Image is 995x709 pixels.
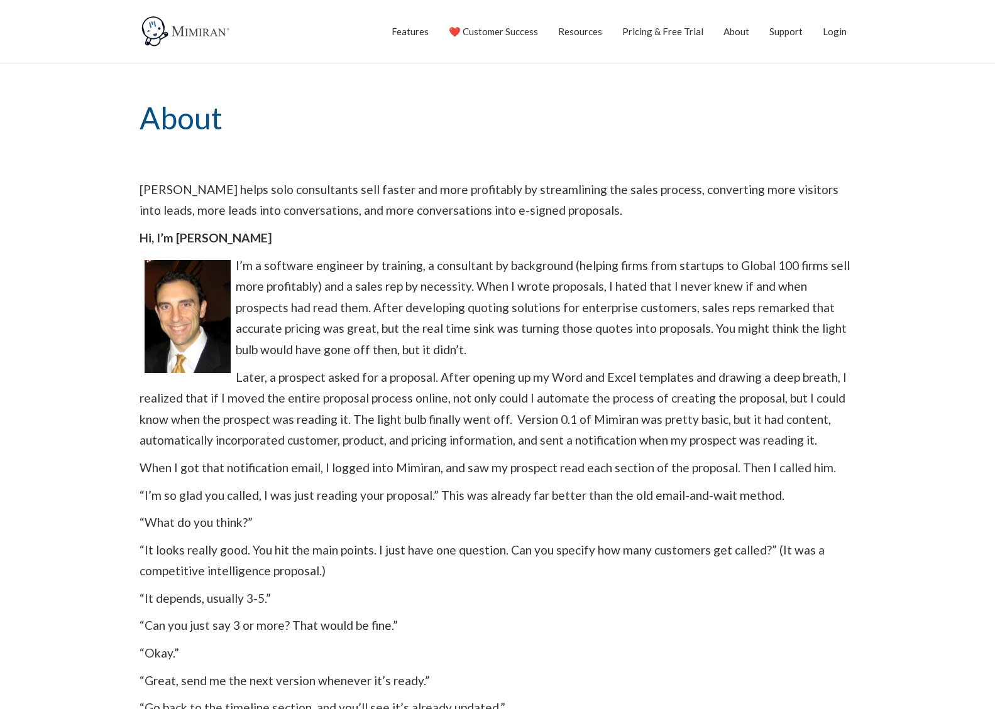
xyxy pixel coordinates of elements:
[140,179,856,221] p: [PERSON_NAME] helps solo consultants sell faster and more profitably by streamlining the sales pr...
[140,64,856,173] h1: About
[140,255,856,360] p: I’m a software engineer by training, a consultant by background (helping firms from startups to G...
[823,16,847,47] a: Login
[140,670,856,691] p: “Great, send me the next version whenever it’s ready.”
[622,16,703,47] a: Pricing & Free Trial
[769,16,803,47] a: Support
[140,485,856,506] p: “I’m so glad you called, I was just reading your proposal.” This was already far better than the ...
[140,588,856,609] p: “It depends, usually 3-5.”
[145,260,231,373] img: rs1
[558,16,602,47] a: Resources
[140,230,272,245] strong: Hi, I’m [PERSON_NAME]
[140,367,856,451] p: Later, a prospect asked for a proposal. After opening up my Word and Excel templates and drawing ...
[140,642,856,664] p: “Okay.”
[140,512,856,533] p: “What do you think?”
[449,16,538,47] a: ❤️ Customer Success
[723,16,749,47] a: About
[140,457,856,479] p: When I got that notification email, I logged into Mimiran, and saw my prospect read each section ...
[140,615,856,636] p: “Can you just say 3 or more? That would be fine.”
[392,16,429,47] a: Features
[140,539,856,582] p: “It looks really good. You hit the main points. I just have one question. Can you specify how man...
[140,16,234,47] img: Mimiran CRM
